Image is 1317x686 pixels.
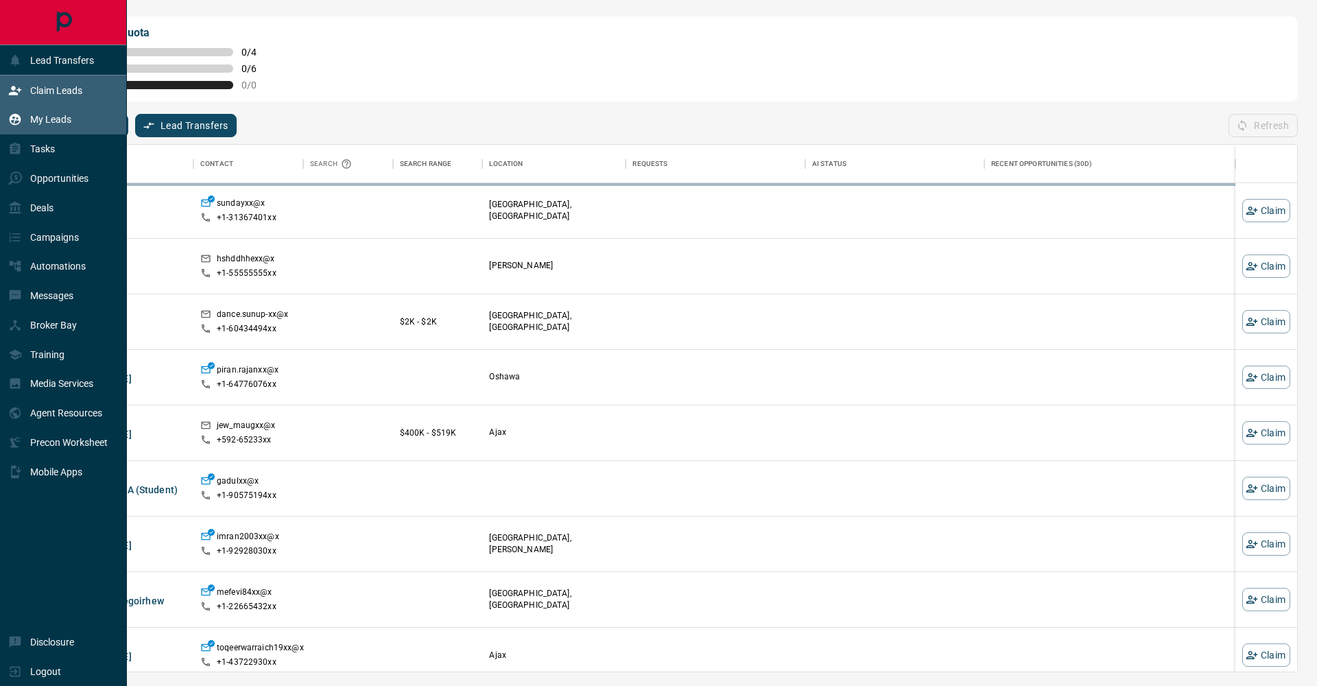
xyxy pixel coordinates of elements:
p: +592- 65233xx [217,434,272,446]
p: +1- 90575194xx [217,490,276,501]
p: [GEOGRAPHIC_DATA], [PERSON_NAME] [489,532,619,556]
p: toqeerwarraich19xx@x [217,642,304,657]
div: Search Range [400,145,452,183]
p: dance.sunup-xx@x [217,309,288,323]
p: piran.rajanxx@x [217,364,278,379]
p: +1- 43722930xx [217,657,276,668]
button: Claim [1242,199,1290,222]
p: gadulxx@x [217,475,259,490]
div: Requests [632,145,667,183]
p: mefevi84xx@x [217,587,272,601]
p: +1- 22665432xx [217,601,276,613]
p: [GEOGRAPHIC_DATA], [GEOGRAPHIC_DATA] [489,310,619,333]
p: $2K - $2K [400,316,476,328]
div: Requests [626,145,805,183]
p: Oshawa [489,371,619,383]
button: Claim [1242,255,1290,278]
span: 0 / 6 [241,63,272,74]
div: AI Status [812,145,846,183]
p: +1- 31367401xx [217,212,276,224]
div: Name [50,145,193,183]
p: [PERSON_NAME] [489,260,619,272]
p: [GEOGRAPHIC_DATA], [GEOGRAPHIC_DATA] [489,199,619,222]
span: 0 / 4 [241,47,272,58]
p: hshddhhexx@x [217,253,275,268]
p: imran2003xx@x [217,531,279,545]
button: Claim [1242,310,1290,333]
div: Search Range [393,145,483,183]
p: Ajax [489,650,619,661]
div: AI Status [805,145,984,183]
div: Recent Opportunities (30d) [984,145,1235,183]
div: Contact [200,145,233,183]
p: +1- 60434494xx [217,323,276,335]
button: Claim [1242,643,1290,667]
span: 0 / 0 [241,80,272,91]
button: Claim [1242,477,1290,500]
p: My Daily Quota [74,25,272,41]
div: Location [482,145,626,183]
button: Lead Transfers [135,114,237,137]
div: Search [310,145,355,183]
p: +1- 92928030xx [217,545,276,557]
p: +1- 55555555xx [217,268,276,279]
button: Claim [1242,366,1290,389]
p: Ajax [489,427,619,438]
p: $400K - $519K [400,427,476,439]
div: Recent Opportunities (30d) [991,145,1092,183]
p: [GEOGRAPHIC_DATA], [GEOGRAPHIC_DATA] [489,588,619,611]
p: jew_maugxx@x [217,420,276,434]
div: Contact [193,145,303,183]
button: Claim [1242,588,1290,611]
p: +1- 64776076xx [217,379,276,390]
button: Claim [1242,421,1290,445]
p: sundayxx@x [217,198,265,212]
div: Location [489,145,523,183]
button: Claim [1242,532,1290,556]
